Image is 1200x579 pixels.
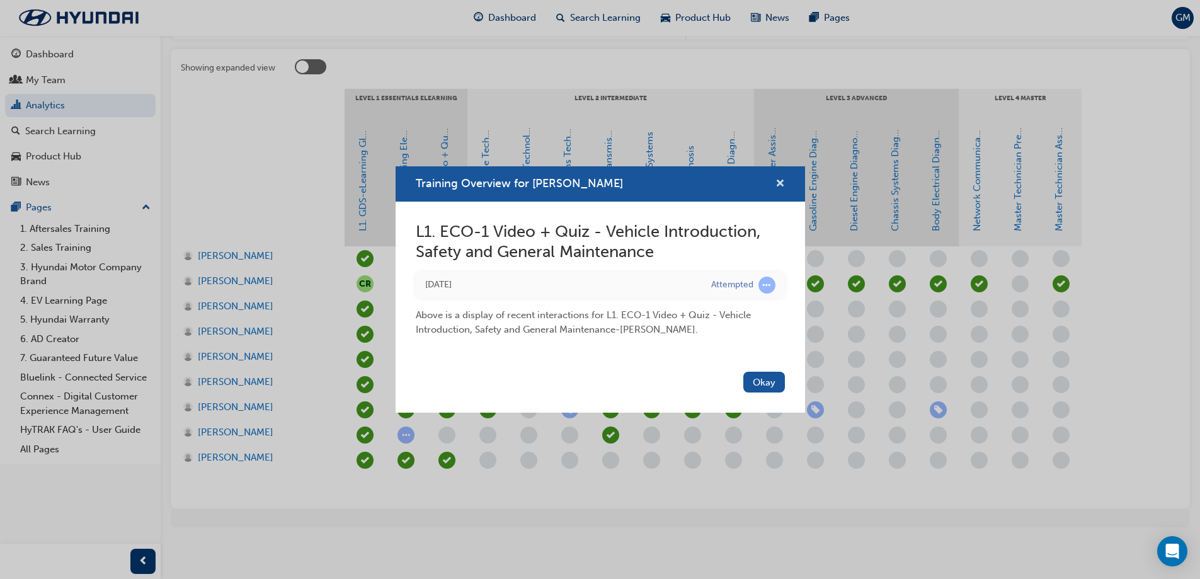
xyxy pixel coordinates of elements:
[425,278,692,292] div: Mon Sep 08 2025 13:42:59 GMT+1000 (Australian Eastern Standard Time)
[758,277,775,294] span: learningRecordVerb_ATTEMPT-icon
[396,166,805,413] div: Training Overview for Harley Watson
[1157,536,1187,566] div: Open Intercom Messenger
[743,372,785,393] button: Okay
[416,298,785,336] div: Above is a display of recent interactions for L1. ECO-1 Video + Quiz - Vehicle Introduction, Safe...
[775,176,785,192] button: cross-icon
[711,279,753,291] div: Attempted
[775,179,785,190] span: cross-icon
[416,222,785,262] h2: L1. ECO-1 Video + Quiz - Vehicle Introduction, Safety and General Maintenance
[416,176,623,190] span: Training Overview for [PERSON_NAME]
